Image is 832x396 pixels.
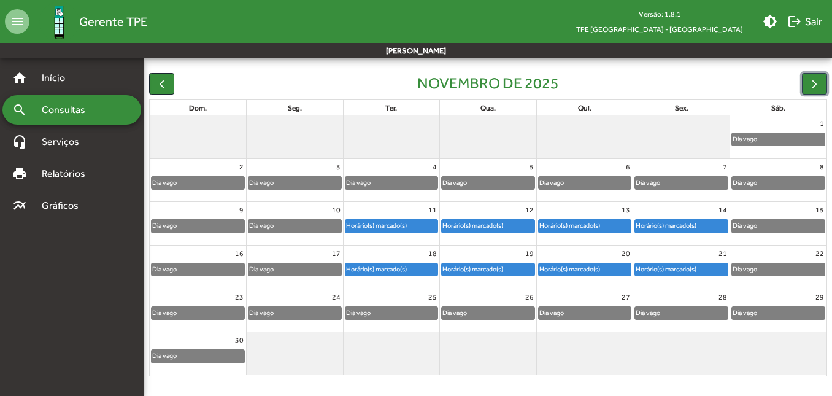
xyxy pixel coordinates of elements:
[732,133,758,145] div: Dia vago
[150,245,247,289] td: 16 de novembro de 2025
[787,10,822,33] span: Sair
[383,101,399,115] a: terça-feira
[442,177,468,188] div: Dia vago
[619,246,633,262] a: 20 de novembro de 2025
[730,202,826,246] td: 15 de novembro de 2025
[633,202,730,246] td: 14 de novembro de 2025
[329,202,343,218] a: 10 de novembro de 2025
[619,289,633,305] a: 27 de novembro de 2025
[248,177,274,188] div: Dia vago
[343,158,440,202] td: 4 de novembro de 2025
[619,202,633,218] a: 13 de novembro de 2025
[345,177,371,188] div: Dia vago
[478,101,498,115] a: quarta-feira
[539,220,601,231] div: Horário(s) marcado(s)
[539,263,601,275] div: Horário(s) marcado(s)
[152,177,177,188] div: Dia vago
[633,245,730,289] td: 21 de novembro de 2025
[536,289,633,332] td: 27 de novembro de 2025
[233,332,246,348] a: 30 de novembro de 2025
[39,2,79,42] img: Logo
[150,332,247,375] td: 30 de novembro de 2025
[329,246,343,262] a: 17 de novembro de 2025
[536,158,633,202] td: 6 de novembro de 2025
[233,246,246,262] a: 16 de novembro de 2025
[536,202,633,246] td: 13 de novembro de 2025
[29,2,147,42] a: Gerente TPE
[34,134,96,149] span: Serviços
[787,14,802,29] mat-icon: logout
[417,74,559,93] h2: novembro de 2025
[523,202,536,218] a: 12 de novembro de 2025
[539,177,564,188] div: Dia vago
[345,263,407,275] div: Horário(s) marcado(s)
[730,289,826,332] td: 29 de novembro de 2025
[536,245,633,289] td: 20 de novembro de 2025
[237,159,246,175] a: 2 de novembro de 2025
[247,158,344,202] td: 3 de novembro de 2025
[334,159,343,175] a: 3 de novembro de 2025
[442,307,468,319] div: Dia vago
[635,177,661,188] div: Dia vago
[152,350,177,362] div: Dia vago
[633,289,730,332] td: 28 de novembro de 2025
[12,71,27,85] mat-icon: home
[233,289,246,305] a: 23 de novembro de 2025
[34,71,83,85] span: Início
[523,289,536,305] a: 26 de novembro de 2025
[34,103,101,117] span: Consultas
[247,245,344,289] td: 17 de novembro de 2025
[566,21,753,37] span: TPE [GEOGRAPHIC_DATA] - [GEOGRAPHIC_DATA]
[440,202,537,246] td: 12 de novembro de 2025
[12,198,27,213] mat-icon: multiline_chart
[79,12,147,31] span: Gerente TPE
[635,220,697,231] div: Horário(s) marcado(s)
[623,159,633,175] a: 6 de novembro de 2025
[329,289,343,305] a: 24 de novembro de 2025
[440,158,537,202] td: 5 de novembro de 2025
[343,245,440,289] td: 18 de novembro de 2025
[150,289,247,332] td: 23 de novembro de 2025
[426,202,439,218] a: 11 de novembro de 2025
[716,246,730,262] a: 21 de novembro de 2025
[440,245,537,289] td: 19 de novembro de 2025
[150,202,247,246] td: 9 de novembro de 2025
[633,158,730,202] td: 7 de novembro de 2025
[732,177,758,188] div: Dia vago
[635,263,697,275] div: Horário(s) marcado(s)
[442,263,504,275] div: Horário(s) marcado(s)
[817,159,826,175] a: 8 de novembro de 2025
[187,101,209,115] a: domingo
[763,14,777,29] mat-icon: brightness_medium
[12,134,27,149] mat-icon: headset_mic
[576,101,594,115] a: quinta-feira
[730,115,826,158] td: 1 de novembro de 2025
[430,159,439,175] a: 4 de novembro de 2025
[345,307,371,319] div: Dia vago
[527,159,536,175] a: 5 de novembro de 2025
[150,158,247,202] td: 2 de novembro de 2025
[730,245,826,289] td: 22 de novembro de 2025
[817,115,826,131] a: 1 de novembro de 2025
[285,101,304,115] a: segunda-feira
[248,263,274,275] div: Dia vago
[440,289,537,332] td: 26 de novembro de 2025
[426,246,439,262] a: 18 de novembro de 2025
[732,220,758,231] div: Dia vago
[635,307,661,319] div: Dia vago
[813,289,826,305] a: 29 de novembro de 2025
[716,289,730,305] a: 28 de novembro de 2025
[782,10,827,33] button: Sair
[248,220,274,231] div: Dia vago
[732,263,758,275] div: Dia vago
[426,289,439,305] a: 25 de novembro de 2025
[720,159,730,175] a: 7 de novembro de 2025
[5,9,29,34] mat-icon: menu
[12,103,27,117] mat-icon: search
[247,202,344,246] td: 10 de novembro de 2025
[343,202,440,246] td: 11 de novembro de 2025
[34,166,101,181] span: Relatórios
[716,202,730,218] a: 14 de novembro de 2025
[732,307,758,319] div: Dia vago
[566,6,753,21] div: Versão: 1.8.1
